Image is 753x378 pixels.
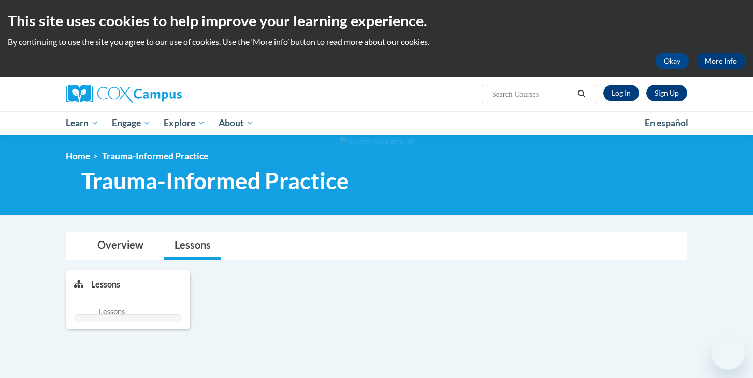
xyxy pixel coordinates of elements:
span: Lessons [99,306,125,317]
p: By continuing to use the site you agree to our use of cookies. Use the ‘More info’ button to read... [8,36,745,48]
a: En español [638,112,695,134]
h2: This site uses cookies to help improve your learning experience. [8,10,745,31]
a: Cox Campus [66,85,263,103]
span: Learn [66,117,98,129]
a: Learn [59,111,105,135]
span: Trauma-Informed Practice [102,150,208,161]
p: Lessons [91,279,120,290]
a: About [212,111,260,135]
span: About [219,117,254,129]
div: Main menu [50,111,703,135]
button: Search [574,88,589,100]
span: Explore [164,117,205,129]
span: En español [645,117,688,128]
span: Trauma-Informed Practice [81,167,349,194]
a: More Info [697,53,745,69]
img: Section background [340,136,413,147]
a: Overview [87,232,154,260]
a: Register [646,85,687,101]
iframe: Button to launch messaging window [712,337,745,370]
a: Log In [603,85,639,101]
a: Engage [105,111,157,135]
input: Search Courses [491,88,574,100]
button: Okay [656,53,689,69]
a: Lessons [164,232,221,260]
a: Home [66,150,90,161]
img: Cox Campus [66,85,182,103]
a: Explore [157,111,212,135]
span: Engage [112,117,151,129]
